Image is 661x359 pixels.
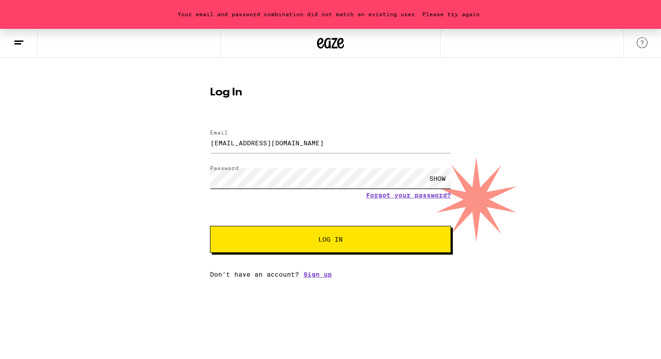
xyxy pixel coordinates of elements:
h1: Log In [210,87,451,98]
label: Password [210,165,239,171]
label: Email [210,130,228,135]
a: Sign up [304,271,332,278]
input: Email [210,133,451,153]
span: Hi. Need any help? [5,6,65,13]
button: Log In [210,226,451,253]
a: Forgot your password? [366,192,451,199]
div: Don't have an account? [210,271,451,278]
span: Log In [318,236,343,242]
div: SHOW [424,168,451,188]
